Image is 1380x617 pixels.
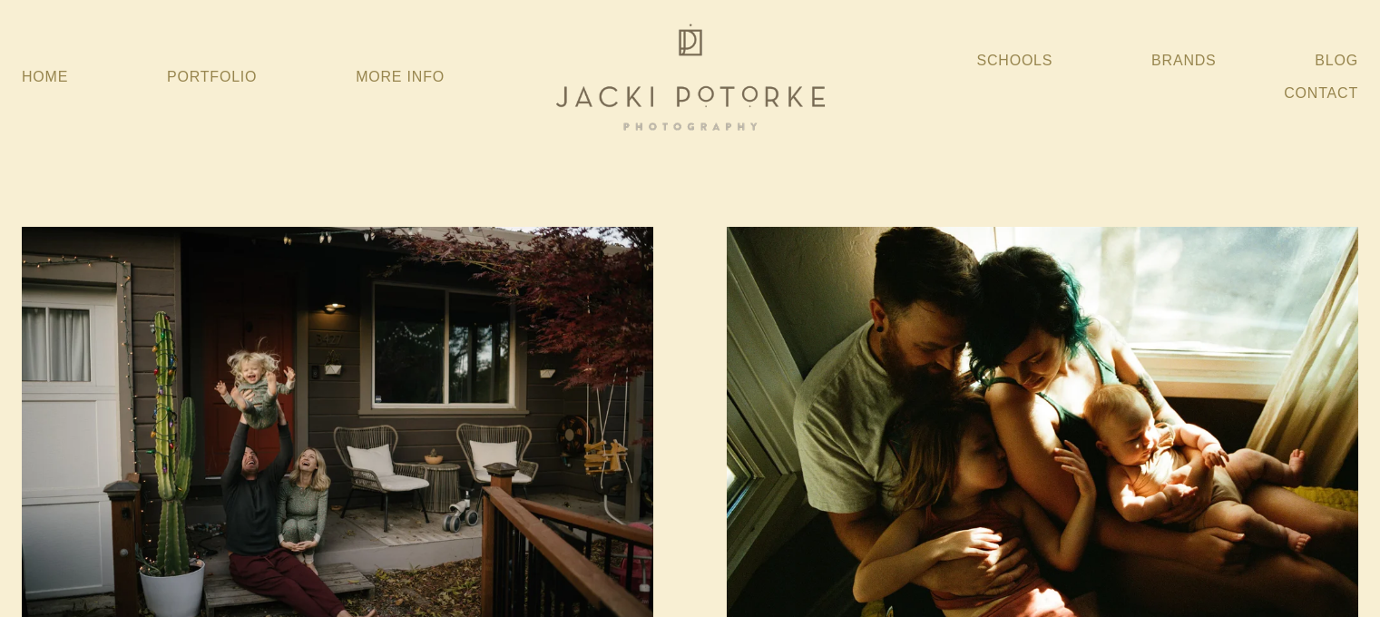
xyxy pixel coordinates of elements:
[1151,44,1216,77] a: Brands
[1284,77,1358,110] a: Contact
[22,61,68,93] a: Home
[1315,44,1358,77] a: Blog
[356,61,445,93] a: More Info
[545,19,836,135] img: Jacki Potorke Sacramento Family Photographer
[976,44,1052,77] a: Schools
[167,69,257,84] a: Portfolio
